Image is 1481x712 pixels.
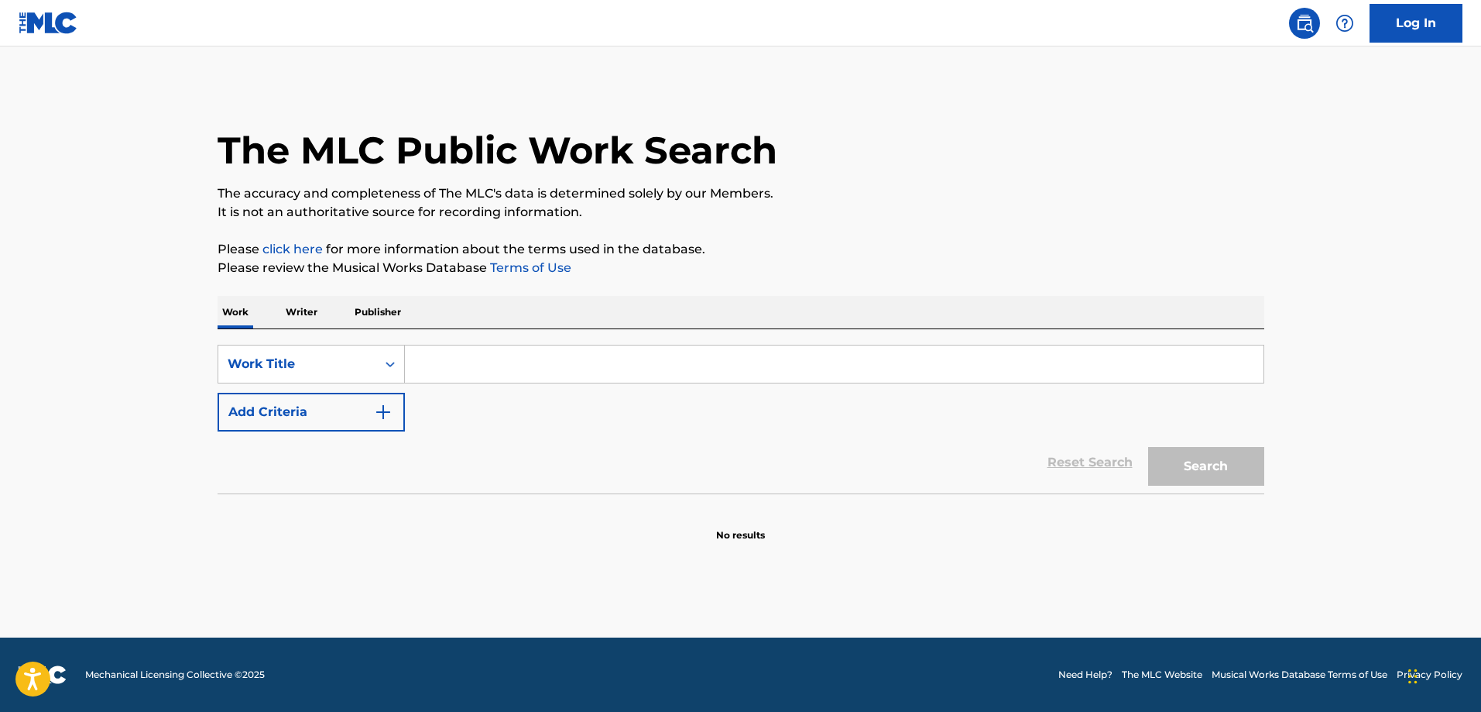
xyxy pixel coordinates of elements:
[1335,14,1354,33] img: help
[218,393,405,432] button: Add Criteria
[228,355,367,373] div: Work Title
[1295,14,1314,33] img: search
[218,259,1264,277] p: Please review the Musical Works Database
[487,260,571,275] a: Terms of Use
[1058,668,1112,682] a: Need Help?
[350,296,406,328] p: Publisher
[1404,638,1481,712] iframe: Chat Widget
[1404,638,1481,712] div: 채팅 위젯
[1212,668,1387,682] a: Musical Works Database Terms of Use
[218,345,1264,494] form: Search Form
[374,403,393,421] img: 9d2ae6d4665cec9f34b9.svg
[19,12,78,34] img: MLC Logo
[262,242,323,256] a: click here
[281,296,322,328] p: Writer
[218,203,1264,222] p: It is not an authoritative source for recording information.
[1408,653,1418,700] div: 드래그
[218,296,253,328] p: Work
[19,666,67,684] img: logo
[716,510,765,542] p: No results
[218,240,1264,259] p: Please for more information about the terms used in the database.
[1397,668,1462,682] a: Privacy Policy
[1370,4,1462,43] a: Log In
[85,668,265,682] span: Mechanical Licensing Collective © 2025
[218,184,1264,203] p: The accuracy and completeness of The MLC's data is determined solely by our Members.
[218,127,777,174] h1: The MLC Public Work Search
[1329,8,1360,39] div: Help
[1122,668,1202,682] a: The MLC Website
[1289,8,1320,39] a: Public Search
